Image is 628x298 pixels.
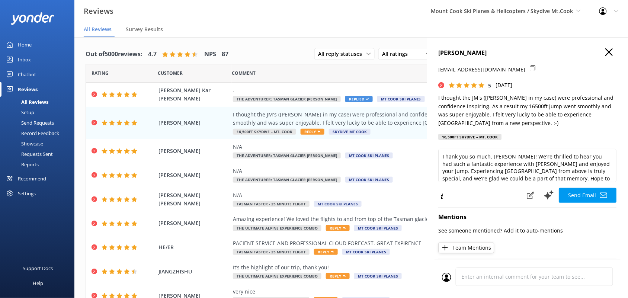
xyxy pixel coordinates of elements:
span: Mt Cook Ski Planes [345,177,393,183]
span: Mount Cook Ski Planes & Helicopters / Skydive Mt.Cook [431,7,573,15]
span: The Ultimate Alpine Experience Combo [233,273,321,279]
span: HE/ER [158,243,229,251]
div: 16,500ft Skydive – Mt. Cook [439,134,502,140]
span: Mt Cook Ski Planes [354,225,402,231]
span: Reply [326,273,350,279]
h4: [PERSON_NAME] [439,48,617,58]
div: Settings [18,186,36,201]
div: Reviews [18,82,38,97]
img: yonder-white-logo.png [11,12,54,25]
div: Send Requests [4,118,54,128]
h4: NPS [204,49,216,59]
span: Skydive Mt Cook [329,129,371,135]
span: Reply [314,249,338,255]
a: Send Requests [4,118,74,128]
a: Showcase [4,138,74,149]
div: . [233,86,566,94]
div: It’s the highlight of our trip, thank you! [233,263,566,272]
span: 5 [488,82,491,89]
span: Replied [345,96,373,102]
span: Reply [301,129,324,135]
span: The Ultimate Alpine Experience Combo [233,225,321,231]
img: user_profile.svg [442,273,451,282]
span: Survey Results [126,26,163,33]
div: PACIENT SERVICE AND PROFESSIONAL CLOUD FORECAST. GREAT EXPIRENCE [233,239,566,247]
p: I thought the JM's ([PERSON_NAME] in my case) were professional and confidence inspiring. As a re... [439,94,617,127]
textarea: Thank you so much, [PERSON_NAME]! We're thrilled to hear you had such a fantastic experience with... [439,149,617,182]
span: [PERSON_NAME] [PERSON_NAME] [158,191,229,208]
span: Reply [326,225,350,231]
div: Inbox [18,52,31,67]
span: Date [92,70,109,77]
a: Setup [4,107,74,118]
div: I thought the JM's ([PERSON_NAME] in my case) were professional and confidence inspiring. As a re... [233,110,566,127]
span: All ratings [382,50,412,58]
span: JIANGZHISHU [158,267,229,276]
div: Home [18,37,32,52]
h4: Out of 5000 reviews: [86,49,142,59]
div: Record Feedback [4,128,59,138]
div: Setup [4,107,34,118]
div: N/A [233,167,566,175]
div: Requests Sent [4,149,53,159]
span: Tasman Taster - 25 minute flight [233,201,310,207]
span: Mt Cook Ski Planes [342,249,390,255]
span: Mt Cook Ski Planes [314,201,362,207]
span: Question [232,70,256,77]
span: [PERSON_NAME] [158,119,229,127]
div: Help [33,276,43,291]
h4: 4.7 [148,49,157,59]
div: Amazing experience! We loved the flights to and from top of the Tasman glacier. Everything went s... [233,215,566,223]
div: Reports [4,159,39,170]
span: [PERSON_NAME] [158,219,229,227]
button: Close [606,48,613,57]
a: Requests Sent [4,149,74,159]
button: Send Email [559,188,617,203]
div: Recommend [18,171,46,186]
a: All Reviews [4,97,74,107]
div: Chatbot [18,67,36,82]
a: Reports [4,159,74,170]
p: [EMAIL_ADDRESS][DOMAIN_NAME] [439,65,526,74]
h4: 87 [222,49,228,59]
div: N/A [233,191,566,199]
span: Mt Cook Ski Planes [354,273,402,279]
div: All Reviews [4,97,48,107]
span: All reply statuses [318,50,366,58]
button: Team Mentions [439,242,494,253]
span: [PERSON_NAME] Kar [PERSON_NAME] [158,86,229,103]
span: [PERSON_NAME] [158,147,229,155]
p: See someone mentioned? Add it to auto-mentions [439,227,617,235]
a: Record Feedback [4,128,74,138]
span: Date [158,70,183,77]
div: Support Docs [23,261,53,276]
span: [PERSON_NAME] [158,171,229,179]
span: The Adventurer: Tasman Glacier [PERSON_NAME] [233,96,341,102]
span: Mt Cook Ski Planes [377,96,425,102]
span: Tasman Taster - 25 minute flight [233,249,310,255]
span: All Reviews [84,26,112,33]
span: 16,500ft Skydive – Mt. Cook [233,129,296,135]
span: Mt Cook Ski Planes [345,153,393,158]
p: [DATE] [496,81,513,89]
h3: Reviews [84,5,113,17]
span: The Adventurer: Tasman Glacier [PERSON_NAME] [233,153,341,158]
div: Showcase [4,138,43,149]
h4: Mentions [439,212,617,222]
span: The Adventurer: Tasman Glacier [PERSON_NAME] [233,177,341,183]
div: very nice [233,288,566,296]
div: N/A [233,143,566,151]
